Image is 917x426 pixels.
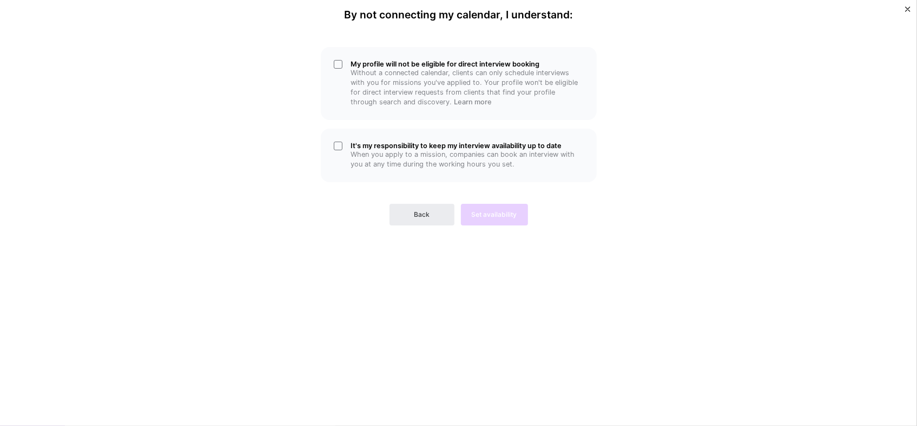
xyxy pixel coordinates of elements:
[905,6,911,18] button: Close
[344,9,573,21] h4: By not connecting my calendar, I understand:
[414,210,430,219] span: Back
[351,68,584,107] p: Without a connected calendar, clients can only schedule interviews with you for missions you've a...
[351,60,584,68] h5: My profile will not be eligible for direct interview booking
[454,98,492,106] a: Learn more
[351,150,584,169] p: When you apply to a mission, companies can book an interview with you at any time during the work...
[351,142,584,150] h5: It's my responsibility to keep my interview availability up to date
[390,204,454,225] button: Back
